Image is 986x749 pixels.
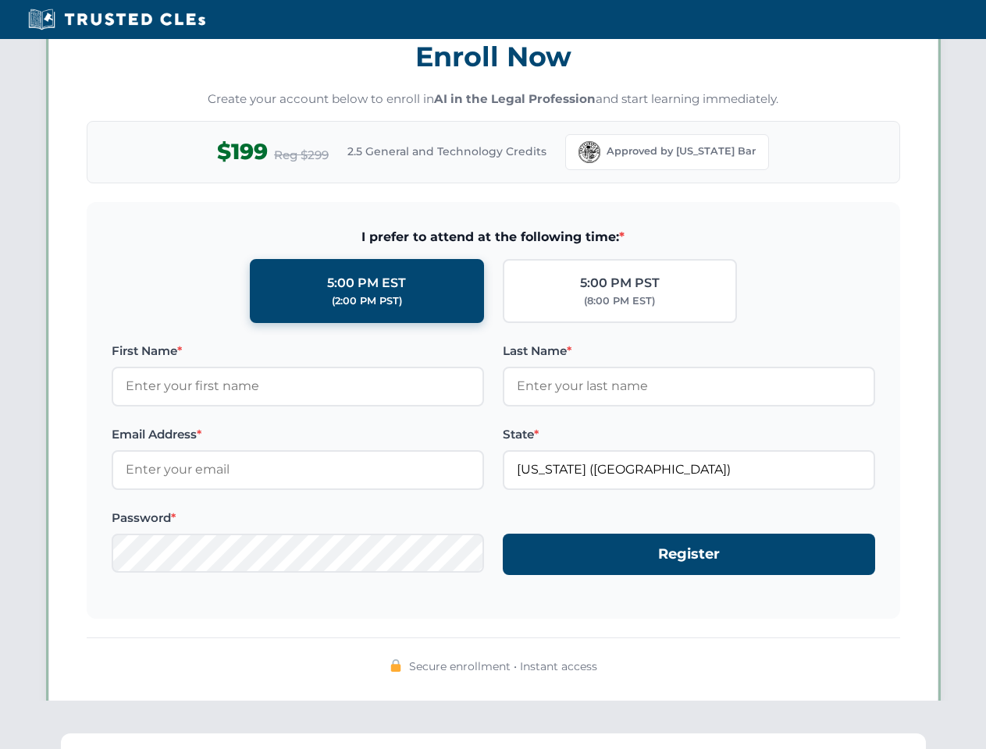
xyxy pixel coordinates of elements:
[87,32,900,81] h3: Enroll Now
[332,293,402,309] div: (2:00 PM PST)
[503,367,875,406] input: Enter your last name
[503,342,875,360] label: Last Name
[327,273,406,293] div: 5:00 PM EST
[87,91,900,108] p: Create your account below to enroll in and start learning immediately.
[503,534,875,575] button: Register
[23,8,210,31] img: Trusted CLEs
[434,91,596,106] strong: AI in the Legal Profession
[112,425,484,444] label: Email Address
[409,658,597,675] span: Secure enrollment • Instant access
[112,227,875,247] span: I prefer to attend at the following time:
[503,425,875,444] label: State
[347,143,546,160] span: 2.5 General and Technology Credits
[390,659,402,672] img: 🔒
[584,293,655,309] div: (8:00 PM EST)
[274,146,329,165] span: Reg $299
[580,273,660,293] div: 5:00 PM PST
[112,367,484,406] input: Enter your first name
[607,144,756,159] span: Approved by [US_STATE] Bar
[112,509,484,527] label: Password
[217,134,268,169] span: $199
[112,450,484,489] input: Enter your email
[112,342,484,360] label: First Name
[503,450,875,489] input: Florida (FL)
[578,141,600,163] img: Florida Bar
